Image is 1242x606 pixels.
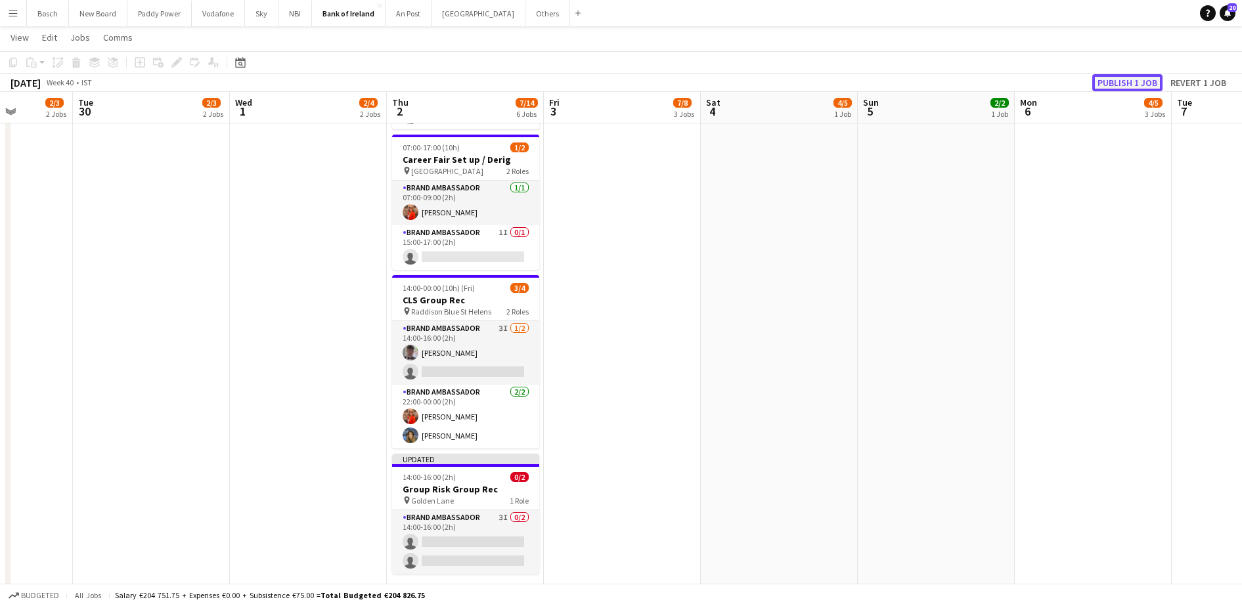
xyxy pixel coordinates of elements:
[392,275,539,448] app-job-card: 14:00-00:00 (10h) (Fri)3/4CLS Group Rec Raddison Blue St Helens2 RolesBrand Ambassador3I1/214:00-...
[78,97,93,108] span: Tue
[392,225,539,270] app-card-role: Brand Ambassador1I0/115:00-17:00 (2h)
[674,109,694,119] div: 3 Jobs
[1165,74,1231,91] button: Revert 1 job
[392,321,539,385] app-card-role: Brand Ambassador3I1/214:00-16:00 (2h)[PERSON_NAME]
[76,104,93,119] span: 30
[392,483,539,495] h3: Group Risk Group Rec
[65,29,95,46] a: Jobs
[386,1,432,26] button: An Post
[42,32,57,43] span: Edit
[21,591,59,600] span: Budgeted
[392,135,539,270] app-job-card: 07:00-17:00 (10h)1/2Career Fair Set up / Derig [GEOGRAPHIC_DATA]2 RolesBrand Ambassador1/107:00-0...
[525,1,570,26] button: Others
[203,109,223,119] div: 2 Jobs
[834,109,851,119] div: 1 Job
[506,166,529,176] span: 2 Roles
[392,510,539,574] app-card-role: Brand Ambassador3I0/214:00-16:00 (2h)
[27,1,69,26] button: Bosch
[706,97,721,108] span: Sat
[1220,5,1235,21] a: 20
[1228,3,1237,12] span: 20
[70,32,90,43] span: Jobs
[5,29,34,46] a: View
[392,181,539,225] app-card-role: Brand Ambassador1/107:00-09:00 (2h)[PERSON_NAME]
[510,472,529,482] span: 0/2
[46,109,66,119] div: 2 Jobs
[359,98,378,108] span: 2/4
[1018,104,1037,119] span: 6
[403,142,460,152] span: 07:00-17:00 (10h)
[392,385,539,448] app-card-role: Brand Ambassador2/222:00-00:00 (2h)[PERSON_NAME][PERSON_NAME]
[991,109,1008,119] div: 1 Job
[411,166,483,176] span: [GEOGRAPHIC_DATA]
[990,98,1009,108] span: 2/2
[37,29,62,46] a: Edit
[69,1,127,26] button: New Board
[432,1,525,26] button: [GEOGRAPHIC_DATA]
[1020,97,1037,108] span: Mon
[312,1,386,26] button: Bank of Ireland
[278,1,312,26] button: NBI
[360,109,380,119] div: 2 Jobs
[11,32,29,43] span: View
[245,1,278,26] button: Sky
[390,104,409,119] span: 2
[115,590,425,600] div: Salary €204 751.75 + Expenses €0.00 + Subsistence €75.00 =
[1177,97,1192,108] span: Tue
[45,98,64,108] span: 2/3
[861,104,879,119] span: 5
[1092,74,1163,91] button: Publish 1 job
[192,1,245,26] button: Vodafone
[43,77,76,87] span: Week 40
[833,98,852,108] span: 4/5
[411,496,454,506] span: Golden Lane
[235,97,252,108] span: Wed
[392,454,539,464] div: Updated
[549,97,560,108] span: Fri
[510,142,529,152] span: 1/2
[392,154,539,165] h3: Career Fair Set up / Derig
[98,29,138,46] a: Comms
[1144,98,1163,108] span: 4/5
[392,454,539,574] app-job-card: Updated14:00-16:00 (2h)0/2Group Risk Group Rec Golden Lane1 RoleBrand Ambassador3I0/214:00-16:00 ...
[673,98,692,108] span: 7/8
[7,588,61,603] button: Budgeted
[547,104,560,119] span: 3
[1145,109,1165,119] div: 3 Jobs
[321,590,425,600] span: Total Budgeted €204 826.75
[392,294,539,306] h3: CLS Group Rec
[81,77,92,87] div: IST
[392,97,409,108] span: Thu
[516,109,537,119] div: 6 Jobs
[411,307,491,316] span: Raddison Blue St Helens
[202,98,221,108] span: 2/3
[403,472,456,482] span: 14:00-16:00 (2h)
[11,76,41,89] div: [DATE]
[516,98,538,108] span: 7/14
[704,104,721,119] span: 4
[506,307,529,316] span: 2 Roles
[1175,104,1192,119] span: 7
[403,283,475,293] span: 14:00-00:00 (10h) (Fri)
[103,32,133,43] span: Comms
[72,590,104,600] span: All jobs
[863,97,879,108] span: Sun
[510,496,529,506] span: 1 Role
[127,1,192,26] button: Paddy Power
[510,283,529,293] span: 3/4
[233,104,252,119] span: 1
